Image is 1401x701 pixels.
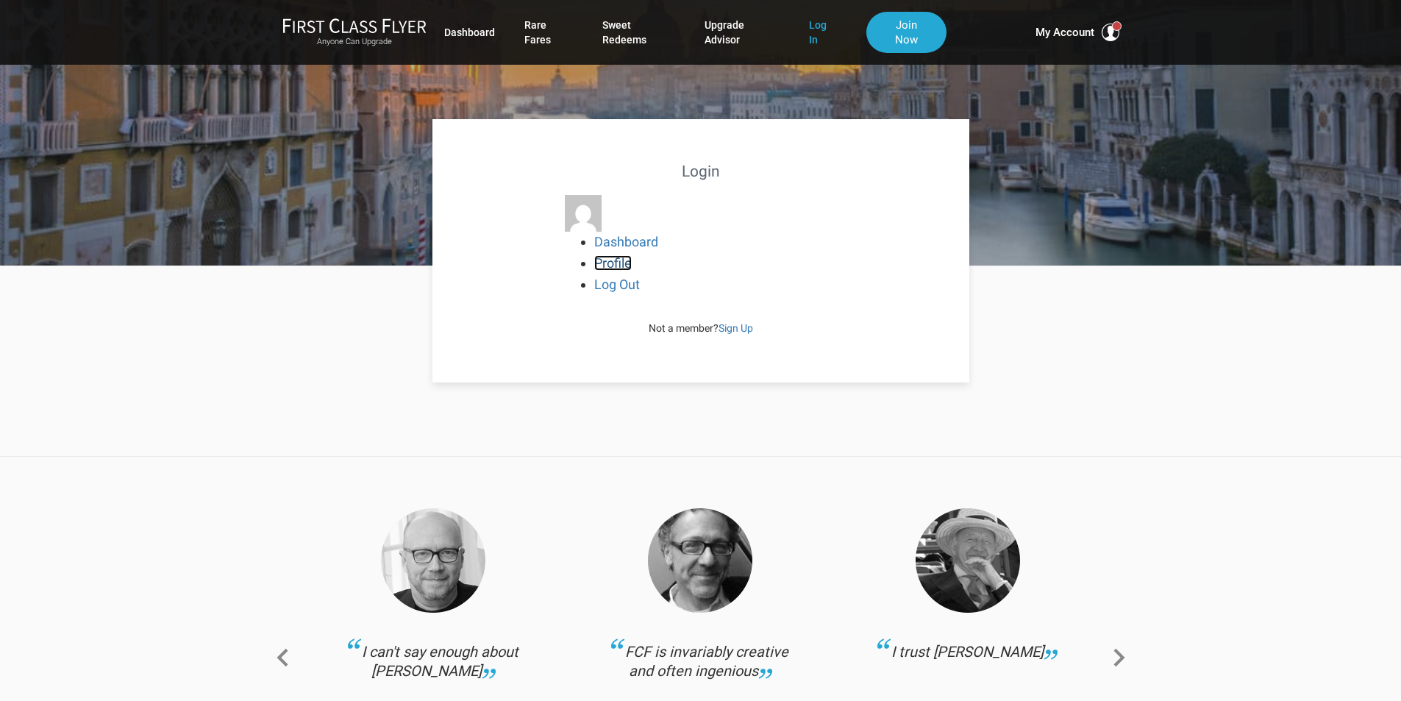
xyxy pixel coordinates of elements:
[866,12,947,53] a: Join Now
[682,163,720,180] strong: Login
[916,508,1020,613] img: Collins.png
[282,18,427,47] a: First Class FlyerAnyone Can Upgrade
[524,12,574,53] a: Rare Fares
[282,18,427,33] img: First Class Flyer
[602,12,675,53] a: Sweet Redeems
[594,234,658,249] a: Dashboard
[648,508,752,613] img: Thomas.png
[719,322,753,334] a: Sign Up
[271,643,294,680] a: Previous slide
[381,508,485,613] img: Haggis-v2.png
[444,19,495,46] a: Dashboard
[282,37,427,47] small: Anyone Can Upgrade
[809,12,837,53] a: Log In
[1035,24,1094,41] span: My Account
[594,277,640,292] a: Log Out
[705,12,780,53] a: Upgrade Advisor
[1035,24,1119,41] button: My Account
[1108,643,1131,680] a: Next slide
[649,322,753,334] span: Not a member?
[594,255,632,271] a: Profile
